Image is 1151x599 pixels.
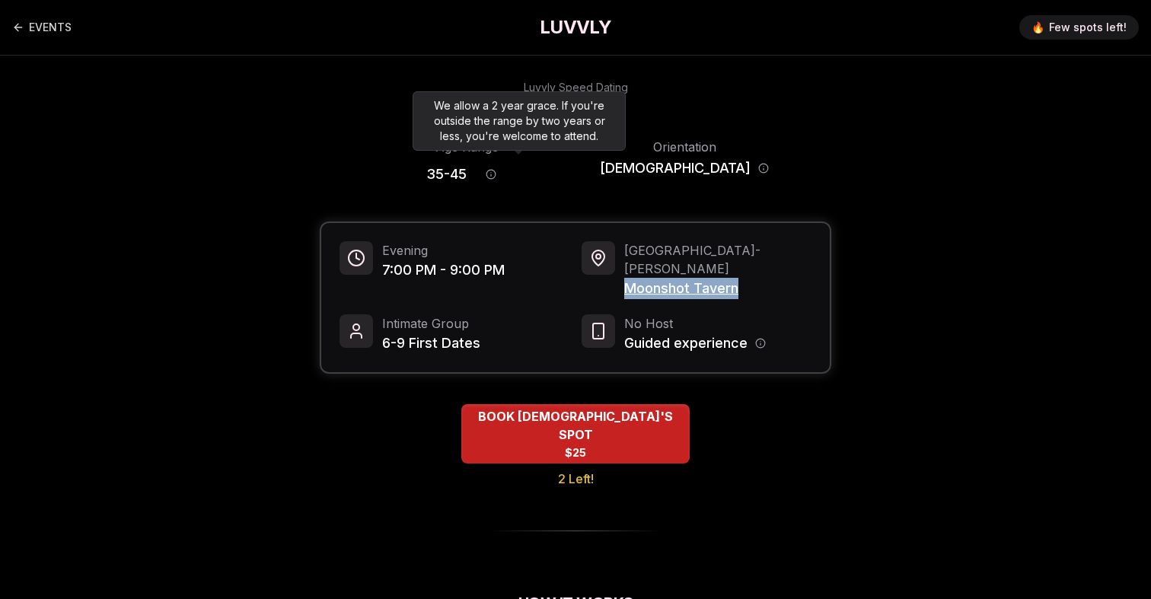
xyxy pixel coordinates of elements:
button: BOOK QUEER WOMEN'S SPOT - 2 Left! [461,404,690,464]
span: $25 [565,445,586,460]
span: 6-9 First Dates [382,333,480,354]
span: Intimate Group [382,314,480,333]
span: [GEOGRAPHIC_DATA] - [PERSON_NAME] [624,241,811,278]
span: 35 - 45 [426,164,467,185]
span: [DEMOGRAPHIC_DATA] [600,158,751,179]
button: Host information [755,338,766,349]
span: No Host [624,314,766,333]
div: Luvvly Speed Dating [524,80,628,95]
a: Back to events [12,12,72,43]
button: Orientation information [758,163,769,174]
span: BOOK [DEMOGRAPHIC_DATA]'S SPOT [461,407,690,444]
div: We allow a 2 year grace. If you're outside the range by two years or less, you're welcome to attend. [413,91,626,151]
div: Orientation [600,138,769,156]
span: Few spots left! [1049,20,1127,35]
span: 🔥 [1031,20,1044,35]
button: Age range information [474,158,508,191]
a: LUVVLY [540,15,611,40]
span: Guided experience [624,333,748,354]
span: 7:00 PM - 9:00 PM [382,260,505,281]
div: Age Range [382,138,551,156]
span: Evening [382,241,505,260]
span: 2 Left! [558,470,594,488]
span: Moonshot Tavern [624,278,811,299]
